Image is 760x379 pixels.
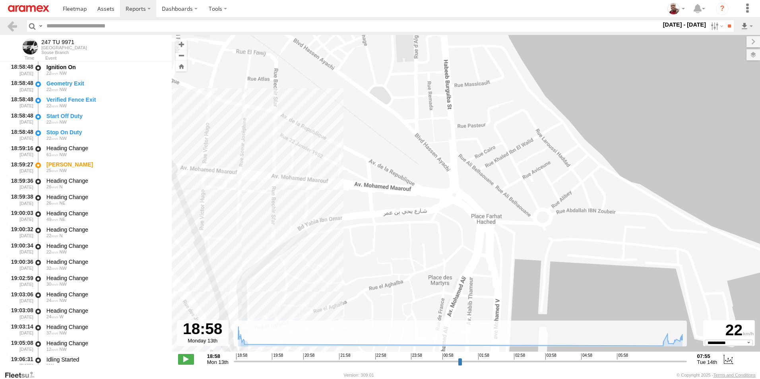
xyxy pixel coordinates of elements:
[339,353,350,360] span: 21:58
[6,128,34,142] div: 18:58:48 [DATE]
[704,321,754,340] div: 22
[207,353,229,359] strong: 18:58
[47,331,58,335] span: 37
[47,249,58,254] span: 22
[6,176,34,191] div: 18:59:36 [DATE]
[47,87,58,92] span: 22
[665,3,688,15] div: Majdi Ghannoudi
[47,177,164,184] div: Heading Change
[442,353,454,360] span: 00:58
[47,184,58,189] span: 26
[47,242,164,249] div: Heading Change
[411,353,422,360] span: 23:58
[697,359,717,365] span: Tue 14th Oct 2025
[60,233,63,238] span: Heading: 19
[47,161,164,168] div: [PERSON_NAME]
[47,291,164,298] div: Heading Change
[47,96,164,103] div: Verified Fence Exit
[47,112,164,120] div: Start Off Duty
[47,103,58,108] span: 22
[6,306,34,321] div: 19:03:08 [DATE]
[47,298,58,303] span: 24
[60,136,67,141] span: Heading: 293
[47,233,58,238] span: 22
[677,373,756,377] div: © Copyright 2025 -
[545,353,556,360] span: 03:58
[60,184,63,189] span: Heading: 357
[47,64,164,71] div: Ignition On
[60,347,67,352] span: Heading: 331
[37,20,44,32] label: Search Query
[47,210,164,217] div: Heading Change
[60,103,67,108] span: Heading: 293
[716,2,729,15] i: ?
[176,61,187,72] button: Zoom Home
[47,145,164,152] div: Heading Change
[6,322,34,337] div: 19:03:14 [DATE]
[236,353,247,360] span: 18:58
[6,192,34,207] div: 18:59:38 [DATE]
[47,340,164,347] div: Heading Change
[6,209,34,223] div: 19:00:03 [DATE]
[6,257,34,272] div: 19:00:36 [DATE]
[6,144,34,159] div: 18:59:16 [DATE]
[6,79,34,93] div: 18:58:48 [DATE]
[41,39,87,45] div: 247 TU 9971 - View Asset History
[60,120,67,124] span: Heading: 293
[60,249,67,254] span: Heading: 333
[178,354,194,364] label: Play/Stop
[47,266,58,271] span: 32
[60,266,67,271] span: Heading: 301
[272,353,283,360] span: 19:58
[47,193,164,201] div: Heading Change
[60,217,66,222] span: Heading: 63
[6,160,34,174] div: 18:59:27 [DATE]
[713,373,756,377] a: Terms and Conditions
[47,314,58,319] span: 24
[617,353,628,360] span: 05:58
[6,338,34,353] div: 19:05:08 [DATE]
[60,282,67,286] span: Heading: 332
[60,168,67,173] span: Heading: 327
[47,80,164,87] div: Geometry Exit
[6,225,34,240] div: 19:00:32 [DATE]
[176,50,187,61] button: Zoom out
[47,356,164,363] div: Idling Started
[708,20,725,32] label: Search Filter Options
[47,275,164,282] div: Heading Change
[6,273,34,288] div: 19:02:59 [DATE]
[4,371,41,379] a: Visit our Website
[176,39,187,50] button: Zoom in
[8,5,49,12] img: aramex-logo.svg
[41,45,87,50] div: [GEOGRAPHIC_DATA]
[478,353,489,360] span: 01:58
[6,355,34,369] div: 19:06:31 [DATE]
[47,323,164,331] div: Heading Change
[47,120,58,124] span: 22
[60,152,67,157] span: Heading: 324
[60,87,67,92] span: Heading: 293
[514,353,525,360] span: 02:58
[60,298,67,303] span: Heading: 299
[47,152,58,157] span: 61
[6,56,34,60] div: Time
[697,353,717,359] strong: 07:55
[47,201,58,205] span: 26
[47,226,164,233] div: Heading Change
[303,353,314,360] span: 20:58
[47,136,58,141] span: 22
[47,363,54,368] span: Heading: 329
[60,201,66,205] span: Heading: 33
[6,62,34,77] div: 18:58:48 [DATE]
[47,307,164,314] div: Heading Change
[47,71,58,75] span: 22
[47,168,58,173] span: 25
[60,331,67,335] span: Heading: 300
[60,71,67,75] span: Heading: 293
[6,111,34,126] div: 18:58:48 [DATE]
[45,56,172,60] div: Event
[581,353,592,360] span: 04:58
[344,373,374,377] div: Version: 309.01
[47,217,58,222] span: 49
[375,353,386,360] span: 22:58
